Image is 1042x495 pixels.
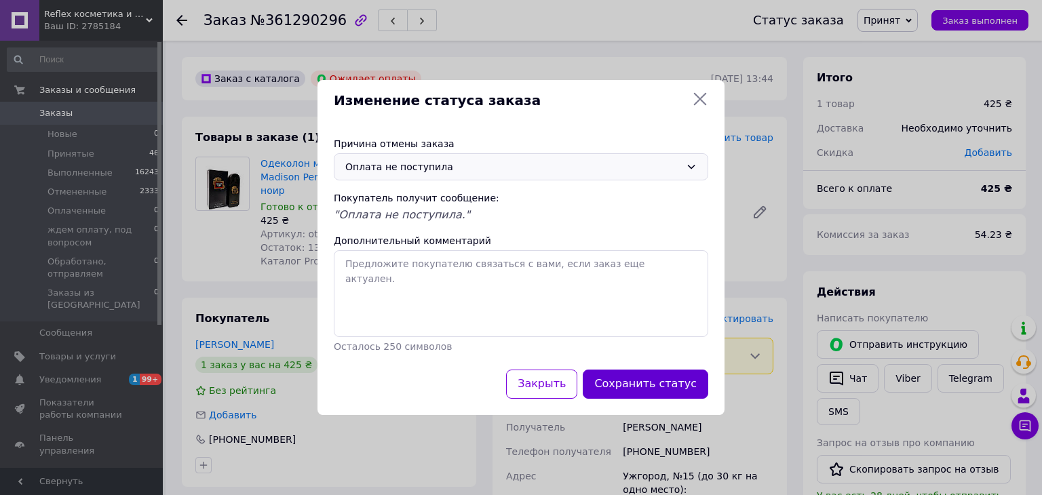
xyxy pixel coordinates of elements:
button: Закрыть [506,370,577,399]
span: Изменение статуса заказа [334,91,687,111]
div: Причина отмены заказа [334,137,708,151]
button: Сохранить статус [583,370,708,399]
span: Осталось 250 символов [334,341,452,352]
span: "Оплата не поступила." [334,208,470,221]
label: Дополнительный комментарий [334,235,491,246]
div: Оплата не поступила [345,159,680,174]
div: Покупатель получит сообщение: [334,191,708,205]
